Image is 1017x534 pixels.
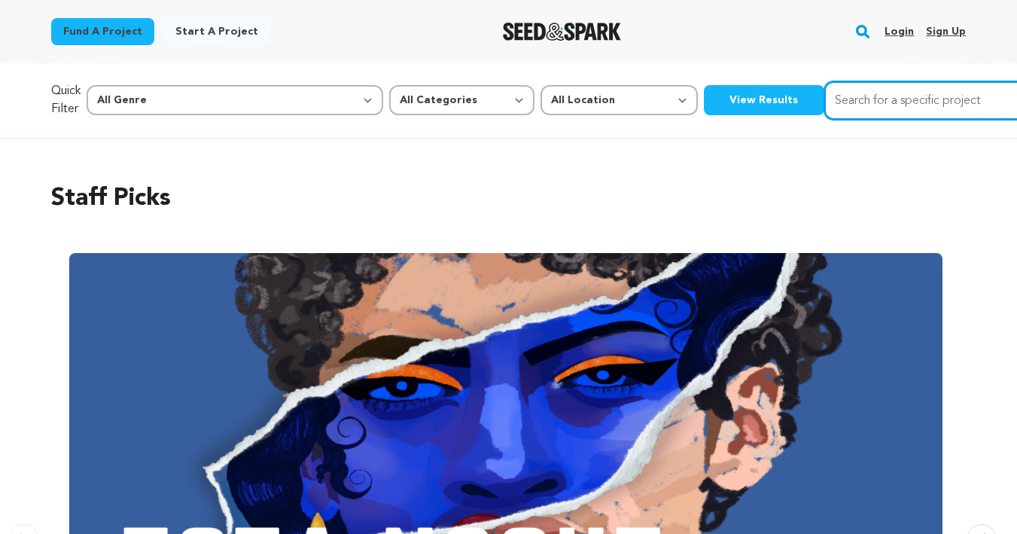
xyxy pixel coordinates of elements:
[51,181,967,217] h2: Staff Picks
[503,23,621,41] img: Seed&Spark Logo Dark Mode
[885,20,914,44] a: Login
[51,18,154,45] a: Fund a project
[163,18,270,45] a: Start a project
[503,23,621,41] a: Seed&Spark Homepage
[51,82,81,118] p: Quick Filter
[704,85,824,115] button: View Results
[926,20,966,44] a: Sign up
